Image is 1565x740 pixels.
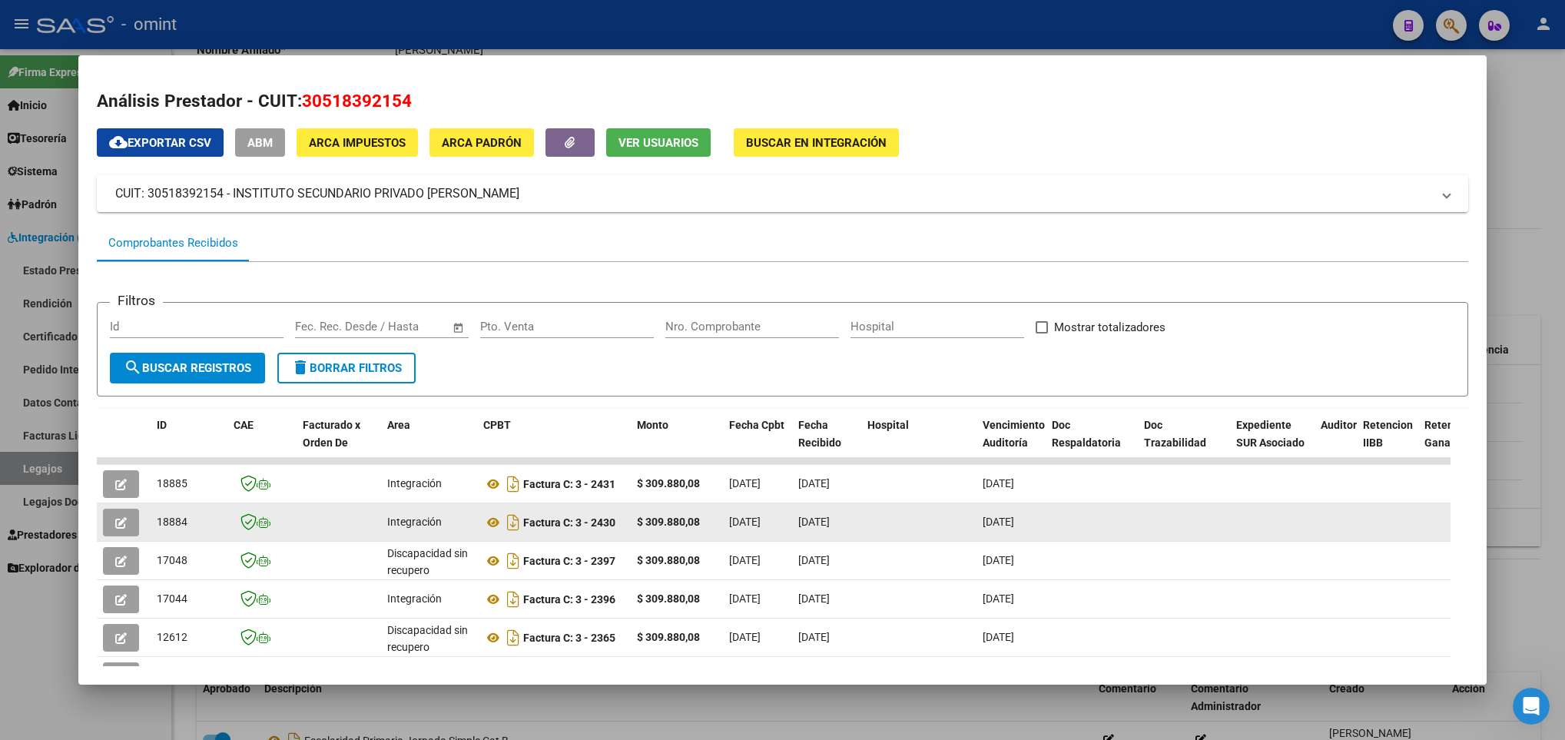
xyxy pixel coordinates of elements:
mat-icon: search [124,358,142,377]
span: Retencion IIBB [1363,419,1413,449]
iframe: Intercom live chat [1513,688,1550,725]
span: Doc Respaldatoria [1052,419,1121,449]
span: Retención Ganancias [1424,419,1477,449]
span: 17048 [157,554,187,566]
h3: Filtros [110,290,163,310]
span: 18884 [157,516,187,528]
button: ABM [235,128,285,157]
mat-panel-title: CUIT: 30518392154 - INSTITUTO SECUNDARIO PRIVADO [PERSON_NAME] [115,184,1431,203]
span: Area [387,419,410,431]
span: [DATE] [729,516,761,528]
span: Buscar Registros [124,361,251,375]
datatable-header-cell: Retencion IIBB [1357,409,1418,476]
button: Borrar Filtros [277,353,416,383]
span: [DATE] [729,631,761,643]
datatable-header-cell: CAE [227,409,297,476]
span: [DATE] [729,554,761,566]
datatable-header-cell: CPBT [477,409,631,476]
span: Integración [387,516,442,528]
datatable-header-cell: Hospital [861,409,976,476]
datatable-header-cell: Doc Trazabilidad [1138,409,1230,476]
i: Descargar documento [503,472,523,496]
i: Descargar documento [503,510,523,535]
h2: Análisis Prestador - CUIT: [97,88,1468,114]
input: Fecha inicio [295,320,357,333]
strong: $ 309.880,08 [637,477,700,489]
datatable-header-cell: Fecha Recibido [792,409,861,476]
span: [DATE] [798,554,830,566]
span: Integración [387,477,442,489]
span: CPBT [483,419,511,431]
span: Discapacidad sin recupero [387,547,468,577]
span: [DATE] [983,631,1014,643]
span: ARCA Impuestos [309,136,406,150]
strong: Factura C: 3 - 2396 [523,593,615,606]
span: 17044 [157,592,187,605]
span: Fecha Cpbt [729,419,784,431]
span: ID [157,419,167,431]
strong: $ 309.880,08 [637,516,700,528]
span: [DATE] [983,554,1014,566]
strong: Factura C: 3 - 2430 [523,516,615,529]
span: ARCA Padrón [442,136,522,150]
datatable-header-cell: Doc Respaldatoria [1046,409,1138,476]
mat-expansion-panel-header: CUIT: 30518392154 - INSTITUTO SECUNDARIO PRIVADO [PERSON_NAME] [97,175,1468,212]
span: [DATE] [798,592,830,605]
span: 12612 [157,631,187,643]
span: [DATE] [983,516,1014,528]
button: Ver Usuarios [606,128,711,157]
strong: Factura C: 3 - 2431 [523,478,615,490]
i: Descargar documento [503,626,523,650]
div: Comprobantes Recibidos [108,234,238,252]
span: Hospital [867,419,909,431]
span: Buscar en Integración [746,136,887,150]
span: Ver Usuarios [618,136,698,150]
span: [DATE] [983,477,1014,489]
datatable-header-cell: Fecha Cpbt [723,409,792,476]
button: Open calendar [449,319,467,337]
span: ABM [247,136,273,150]
datatable-header-cell: Auditoria [1315,409,1357,476]
span: Doc Trazabilidad [1144,419,1206,449]
span: 18885 [157,477,187,489]
datatable-header-cell: Facturado x Orden De [297,409,381,476]
span: Expediente SUR Asociado [1236,419,1305,449]
span: Monto [637,419,668,431]
span: [DATE] [798,631,830,643]
span: Exportar CSV [109,136,211,150]
span: [DATE] [983,592,1014,605]
i: Descargar documento [503,664,523,689]
strong: $ 309.880,08 [637,592,700,605]
button: ARCA Padrón [429,128,534,157]
strong: Factura C: 3 - 2365 [523,632,615,644]
button: Buscar Registros [110,353,265,383]
datatable-header-cell: Area [381,409,477,476]
strong: $ 309.880,08 [637,631,700,643]
mat-icon: delete [291,358,310,377]
strong: $ 309.880,08 [637,554,700,566]
mat-icon: cloud_download [109,133,128,151]
span: [DATE] [729,592,761,605]
datatable-header-cell: Retención Ganancias [1418,409,1480,476]
datatable-header-cell: Vencimiento Auditoría [976,409,1046,476]
span: Borrar Filtros [291,361,402,375]
datatable-header-cell: ID [151,409,227,476]
datatable-header-cell: Expediente SUR Asociado [1230,409,1315,476]
button: Exportar CSV [97,128,224,157]
span: Integración [387,592,442,605]
span: [DATE] [729,477,761,489]
span: Auditoria [1321,419,1366,431]
span: [DATE] [798,477,830,489]
span: Facturado x Orden De [303,419,360,449]
span: Vencimiento Auditoría [983,419,1045,449]
button: ARCA Impuestos [297,128,418,157]
i: Descargar documento [503,587,523,612]
i: Descargar documento [503,549,523,573]
span: [DATE] [798,516,830,528]
span: Fecha Recibido [798,419,841,449]
span: Discapacidad sin recupero [387,624,468,654]
span: Mostrar totalizadores [1054,318,1165,337]
span: 30518392154 [302,91,412,111]
input: Fecha fin [371,320,446,333]
datatable-header-cell: Monto [631,409,723,476]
